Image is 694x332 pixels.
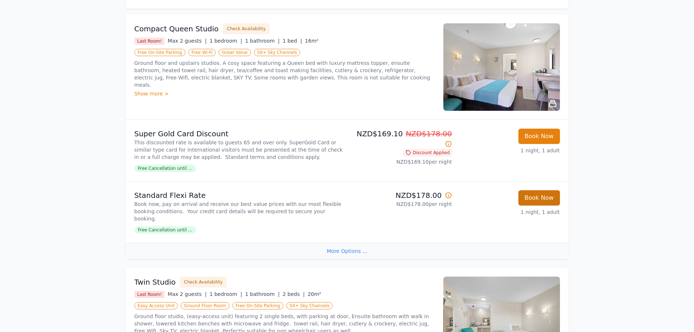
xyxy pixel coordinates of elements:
[134,38,165,45] span: Last Room!
[350,129,452,149] p: NZD$169.10
[134,165,196,172] span: Free Cancellation until ...
[254,49,301,56] span: 50+ Sky Channels
[134,90,435,97] div: Show more >
[134,200,344,222] p: Book now, pay on arrival and receive our best value prices with our most flexible booking conditi...
[134,277,176,287] h3: Twin Studio
[403,149,452,156] span: Discount Applied
[181,302,230,309] span: Ground Floor Room
[168,291,207,297] span: Max 2 guests |
[283,38,302,44] span: 1 bed |
[350,200,452,208] p: NZD$178.00 per night
[286,302,333,309] span: 50+ Sky Channels
[168,38,207,44] span: Max 2 guests |
[223,23,270,34] button: Check Availability
[188,49,216,56] span: Free Wi-Fi
[209,291,242,297] span: 1 bedroom |
[134,226,196,234] span: Free Cancellation until ...
[245,38,280,44] span: 1 bathroom |
[350,158,452,165] p: NZD$169.10 per night
[134,302,178,309] span: Easy Access Unit
[518,190,560,206] button: Book Now
[518,129,560,144] button: Book Now
[134,49,185,56] span: Free On-Site Parking
[305,38,318,44] span: 16m²
[219,49,251,56] span: Great Value
[134,139,344,161] p: This discounted rate is available to guests 65 and over only. SuperGold Card or similar type card...
[458,147,560,154] p: 1 night, 1 adult
[134,190,344,200] p: Standard Flexi Rate
[134,129,344,139] p: Super Gold Card Discount
[134,24,219,34] h3: Compact Queen Studio
[350,190,452,200] p: NZD$178.00
[406,129,452,138] span: NZD$178.00
[134,291,165,298] span: Last Room!
[126,243,569,259] div: More Options ...
[232,302,283,309] span: Free On-Site Parking
[245,291,280,297] span: 1 bathroom |
[283,291,305,297] span: 2 beds |
[180,277,227,288] button: Check Availability
[307,291,321,297] span: 20m²
[458,208,560,216] p: 1 night, 1 adult
[209,38,242,44] span: 1 bedroom |
[134,59,435,89] p: Ground floor and upstairs studios. A cosy space featuring a Queen bed with luxury mattress topper...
